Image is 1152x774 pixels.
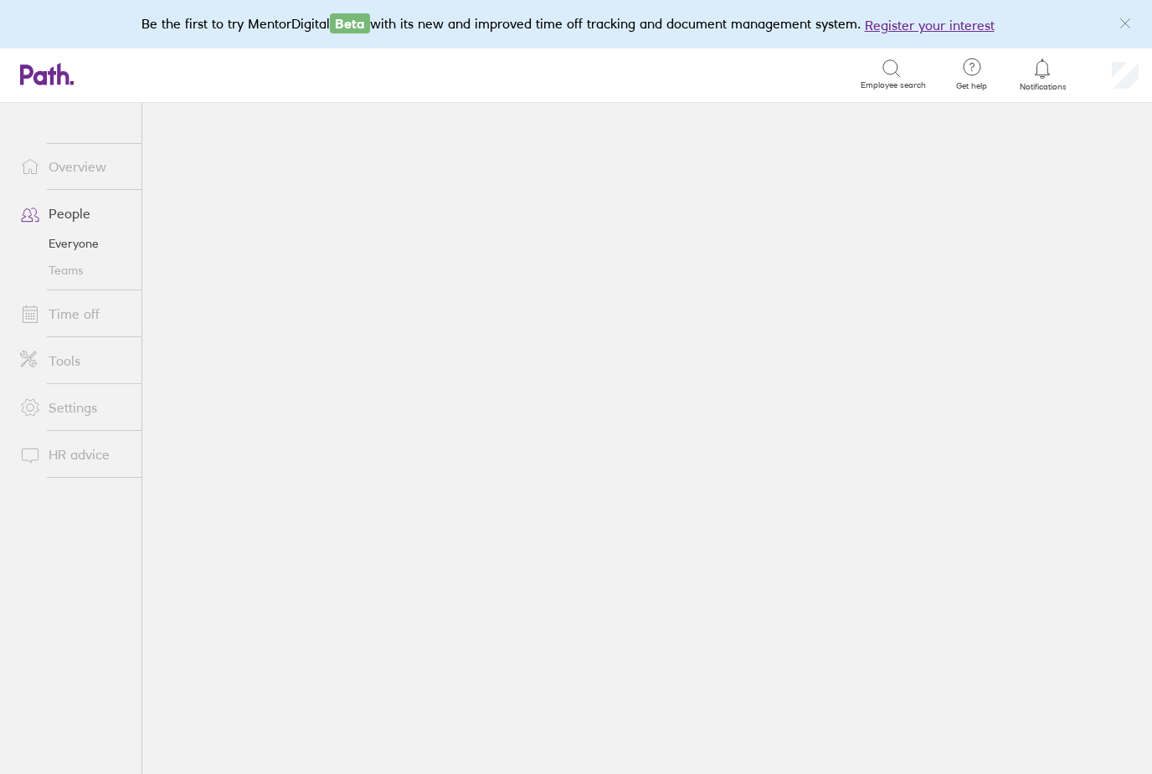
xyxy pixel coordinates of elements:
span: Get help [944,81,999,91]
span: Notifications [1016,82,1070,92]
a: Everyone [7,230,141,257]
a: Settings [7,391,141,424]
a: People [7,197,141,230]
a: Tools [7,344,141,377]
div: Be the first to try MentorDigital with its new and improved time off tracking and document manage... [141,13,1011,35]
a: Notifications [1016,57,1070,92]
a: Time off [7,297,141,331]
span: Beta [330,13,370,33]
div: Search [188,66,230,81]
a: Overview [7,150,141,183]
span: Employee search [861,80,926,90]
a: HR advice [7,438,141,471]
button: Register your interest [865,15,995,35]
a: Teams [7,257,141,284]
